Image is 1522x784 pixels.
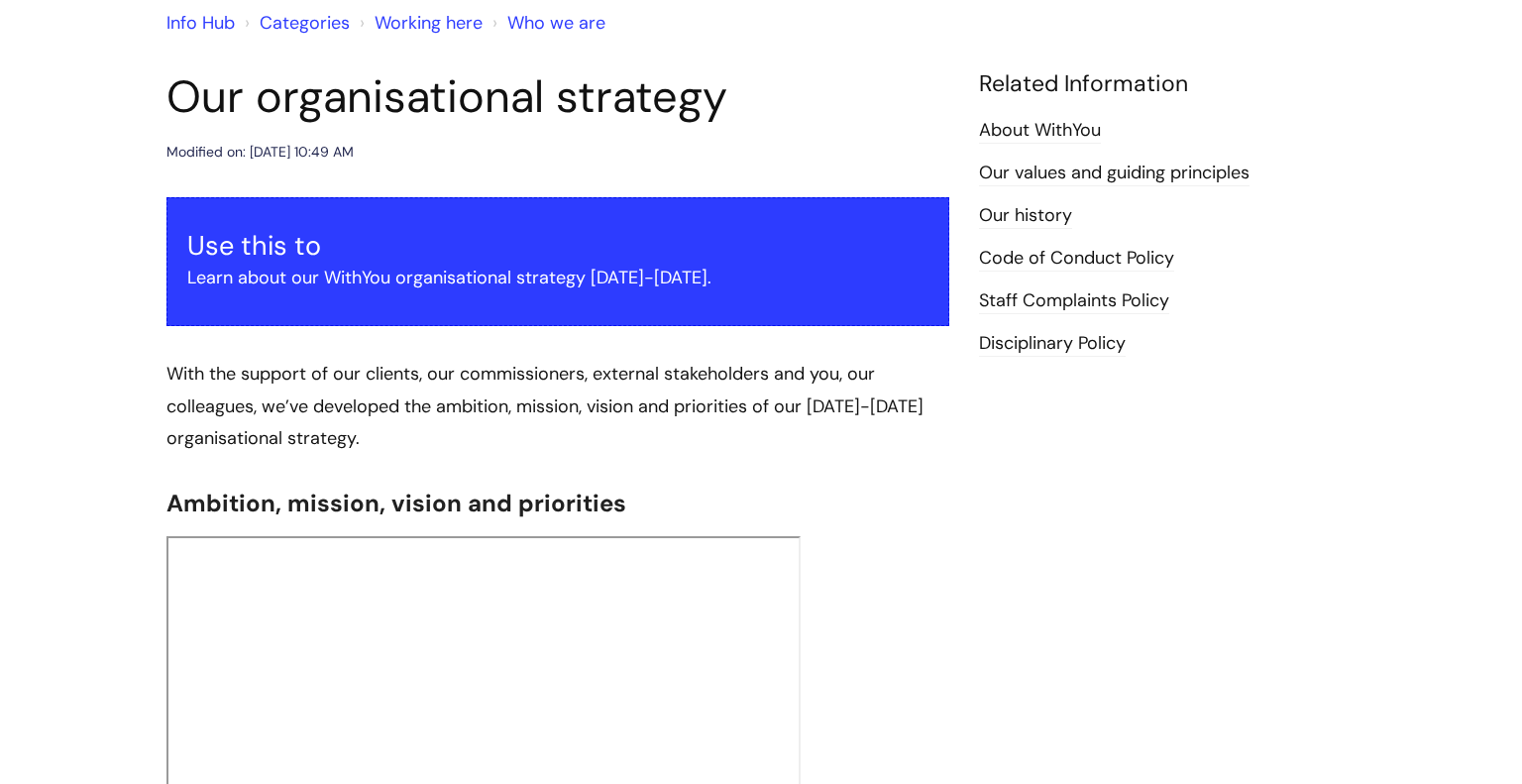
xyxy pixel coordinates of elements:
a: Working here [375,11,483,35]
h4: Related Information [979,70,1356,98]
li: Working here [355,7,483,39]
h3: Use this to [187,230,928,262]
h1: Our organisational strategy [166,70,949,124]
a: Our history [979,203,1072,229]
a: Disciplinary Policy [979,331,1126,357]
a: Who we are [507,11,605,35]
a: Code of Conduct Policy [979,246,1174,272]
p: With the support of our clients, our commissioners, external stakeholders and you, our colleagues... [166,358,949,454]
p: Learn about our WithYou organisational strategy [DATE]-[DATE]. [187,262,928,293]
a: Categories [260,11,350,35]
span: Ambition, mission, vision and priorities [166,488,626,518]
li: Who we are [488,7,605,39]
a: About WithYou [979,118,1101,144]
li: Solution home [240,7,350,39]
a: Our values and guiding principles [979,161,1250,186]
a: Staff Complaints Policy [979,288,1169,314]
a: Info Hub [166,11,235,35]
div: Modified on: [DATE] 10:49 AM [166,140,354,165]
